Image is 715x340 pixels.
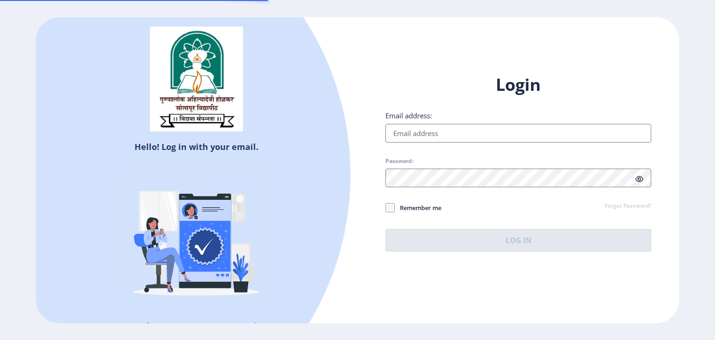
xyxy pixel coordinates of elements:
[43,319,351,334] h5: Don't have an account?
[385,124,651,143] input: Email address
[385,111,432,120] label: Email address:
[385,157,413,165] label: Password:
[150,27,243,132] img: sulogo.png
[385,229,651,252] button: Log In
[605,202,651,211] a: Forgot Password?
[395,202,441,213] span: Remember me
[385,74,651,96] h1: Login
[235,320,277,333] a: Register
[115,156,278,319] img: Verified-rafiki.svg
